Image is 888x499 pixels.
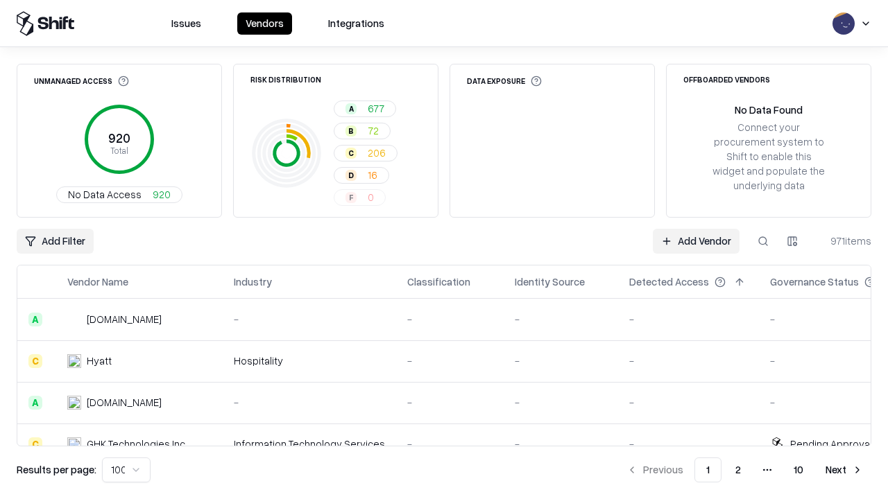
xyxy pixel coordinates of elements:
[110,145,128,156] tspan: Total
[345,148,357,159] div: C
[368,146,386,160] span: 206
[816,234,871,248] div: 971 items
[629,274,709,289] div: Detected Access
[28,396,42,410] div: A
[234,437,385,451] div: Information Technology Services
[153,187,171,202] span: 920
[368,168,377,182] span: 16
[629,353,748,368] div: -
[17,462,96,477] p: Results per page:
[407,395,493,410] div: -
[68,187,142,202] span: No Data Access
[345,103,357,114] div: A
[515,395,607,410] div: -
[67,396,81,410] img: primesec.co.il
[515,274,585,289] div: Identity Source
[515,312,607,326] div: -
[28,313,42,326] div: A
[711,120,826,193] div: Connect your procurement system to Shift to enable this widget and populate the underlying data
[345,125,357,137] div: B
[735,103,803,117] div: No Data Found
[515,353,607,368] div: -
[368,101,384,116] span: 677
[234,395,385,410] div: -
[334,100,396,117] button: A677
[17,229,94,254] button: Add Filter
[817,457,871,482] button: Next
[683,76,770,83] div: Offboarded Vendors
[234,353,385,368] div: Hospitality
[87,353,112,368] div: Hyatt
[163,12,210,35] button: Issues
[407,312,493,326] div: -
[320,12,393,35] button: Integrations
[28,354,42,368] div: C
[407,353,493,368] div: -
[250,76,321,83] div: Risk Distribution
[237,12,292,35] button: Vendors
[345,170,357,181] div: D
[34,76,129,87] div: Unmanaged Access
[515,437,607,451] div: -
[334,167,389,184] button: D16
[724,457,752,482] button: 2
[87,395,162,410] div: [DOMAIN_NAME]
[334,145,398,161] button: C206
[67,354,81,368] img: Hyatt
[368,123,379,138] span: 72
[653,229,740,254] a: Add Vendor
[407,437,493,451] div: -
[67,437,81,451] img: GHK Technologies Inc.
[87,312,162,326] div: [DOMAIN_NAME]
[629,437,748,451] div: -
[67,274,128,289] div: Vendor Name
[334,123,391,139] button: B72
[28,437,42,451] div: C
[234,312,385,326] div: -
[790,437,872,451] div: Pending Approval
[770,274,859,289] div: Governance Status
[234,274,272,289] div: Industry
[629,395,748,410] div: -
[56,186,182,203] button: No Data Access920
[67,313,81,326] img: intrado.com
[87,437,187,451] div: GHK Technologies Inc.
[618,457,871,482] nav: pagination
[108,130,130,146] tspan: 920
[467,76,542,87] div: Data Exposure
[783,457,814,482] button: 10
[407,274,470,289] div: Classification
[629,312,748,326] div: -
[694,457,721,482] button: 1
